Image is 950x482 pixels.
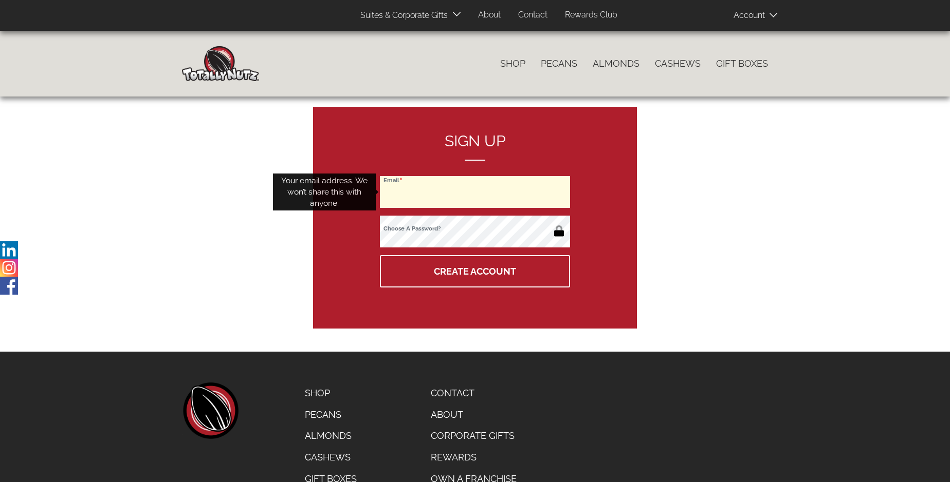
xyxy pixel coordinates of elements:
img: Home [182,46,259,81]
a: Rewards Club [557,5,625,25]
a: Cashews [297,447,364,468]
h2: Sign up [380,132,570,161]
div: Your email address. We won’t share this with anyone. [273,173,376,211]
a: Rewards [423,447,524,468]
a: Corporate Gifts [423,425,524,447]
a: Suites & Corporate Gifts [353,6,451,26]
input: Email [380,176,570,208]
a: Almonds [297,425,364,447]
a: About [470,5,508,25]
a: About [423,404,524,426]
a: Cashews [647,53,708,74]
a: Contact [423,382,524,404]
a: Pecans [297,404,364,426]
a: home [182,382,239,439]
a: Almonds [585,53,647,74]
button: Create Account [380,255,570,287]
a: Gift Boxes [708,53,776,74]
a: Pecans [533,53,585,74]
a: Contact [510,5,555,25]
a: Shop [297,382,364,404]
a: Shop [492,53,533,74]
